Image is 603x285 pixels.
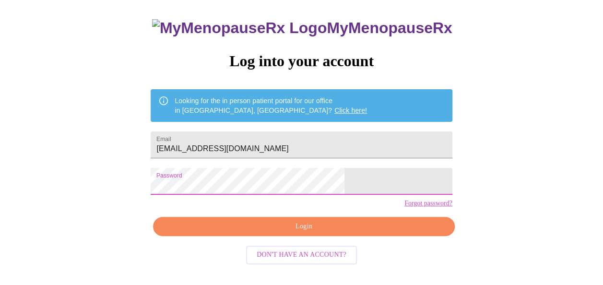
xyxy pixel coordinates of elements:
h3: Log into your account [151,52,452,70]
button: Login [153,217,454,237]
h3: MyMenopauseRx [152,19,452,37]
img: MyMenopauseRx Logo [152,19,327,37]
span: Don't have an account? [257,249,346,261]
a: Don't have an account? [244,250,359,258]
button: Don't have an account? [246,246,357,264]
div: Looking for the in person patient portal for our office in [GEOGRAPHIC_DATA], [GEOGRAPHIC_DATA]? [175,92,367,119]
a: Click here! [334,107,367,114]
span: Login [164,221,443,233]
a: Forgot password? [404,200,452,207]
